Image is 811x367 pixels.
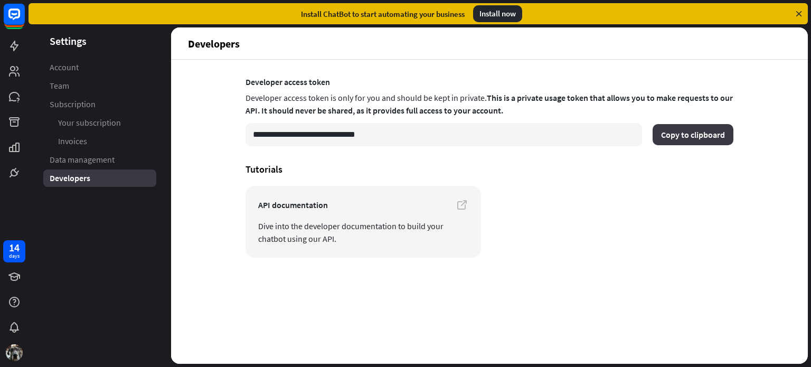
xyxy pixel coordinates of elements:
[246,77,733,87] label: Developer access token
[43,133,156,150] a: Invoices
[171,27,808,59] header: Developers
[246,186,481,258] a: API documentation Dive into the developer documentation to build your chatbot using our API.
[50,99,96,110] span: Subscription
[43,96,156,113] a: Subscription
[50,62,79,73] span: Account
[43,59,156,76] a: Account
[50,173,90,184] span: Developers
[43,151,156,168] a: Data management
[258,220,468,245] span: Dive into the developer documentation to build your chatbot using our API.
[246,92,733,116] span: This is a private usage token that allows you to make requests to our API. It should never be sha...
[473,5,522,22] div: Install now
[8,4,40,36] button: Open LiveChat chat widget
[43,114,156,131] a: Your subscription
[3,240,25,262] a: 14 days
[43,77,156,95] a: Team
[301,9,465,19] div: Install ChatBot to start automating your business
[58,136,87,147] span: Invoices
[29,34,171,48] header: Settings
[246,163,733,175] h4: Tutorials
[9,243,20,252] div: 14
[58,117,121,128] span: Your subscription
[258,199,468,211] span: API documentation
[50,154,115,165] span: Data management
[50,80,69,91] span: Team
[9,252,20,260] div: days
[246,89,733,121] div: Developer access token is only for you and should be kept in private.
[653,124,733,145] button: Copy to clipboard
